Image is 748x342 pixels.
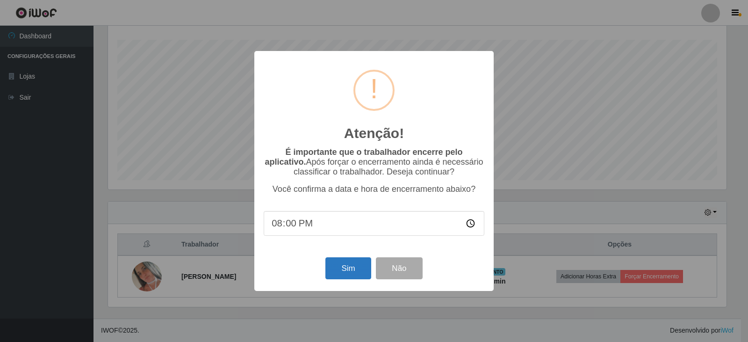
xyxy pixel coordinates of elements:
[376,257,422,279] button: Não
[325,257,371,279] button: Sim
[264,147,484,177] p: Após forçar o encerramento ainda é necessário classificar o trabalhador. Deseja continuar?
[264,184,484,194] p: Você confirma a data e hora de encerramento abaixo?
[265,147,462,167] b: É importante que o trabalhador encerre pelo aplicativo.
[344,125,404,142] h2: Atenção!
